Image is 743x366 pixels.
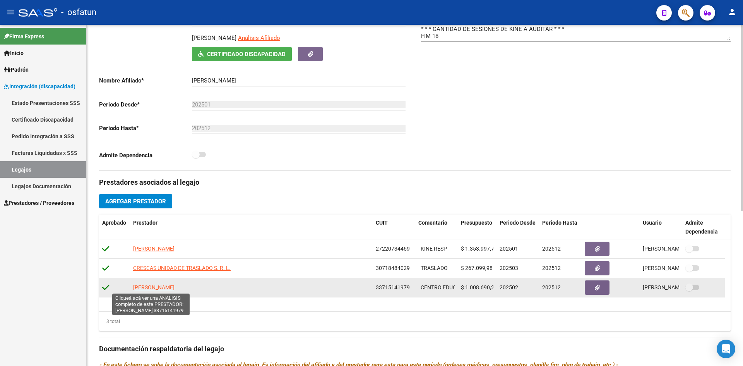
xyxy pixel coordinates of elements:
[105,198,166,205] span: Agregar Prestador
[133,284,175,290] span: [PERSON_NAME]
[4,49,24,57] span: Inicio
[461,265,493,271] span: $ 267.099,98
[415,215,458,240] datatable-header-cell: Comentario
[461,246,497,252] span: $ 1.353.997,70
[643,220,662,226] span: Usuario
[6,7,15,17] mat-icon: menu
[376,220,388,226] span: CUIT
[542,265,561,271] span: 202512
[376,284,410,290] span: 33715141979
[500,284,518,290] span: 202502
[99,100,192,109] p: Periodo Desde
[418,220,447,226] span: Comentario
[102,220,126,226] span: Aprobado
[496,215,539,240] datatable-header-cell: Periodo Desde
[500,220,536,226] span: Periodo Desde
[133,246,175,252] span: [PERSON_NAME]
[4,82,75,91] span: Integración (discapacidad)
[500,265,518,271] span: 202503
[99,344,731,354] h3: Documentación respaldatoria del legajo
[461,284,497,290] span: $ 1.008.690,22
[640,215,682,240] datatable-header-cell: Usuario
[99,215,130,240] datatable-header-cell: Aprobado
[376,265,410,271] span: 30718484029
[421,265,448,271] span: TRASLADO
[682,215,725,240] datatable-header-cell: Admite Dependencia
[461,220,492,226] span: Presupuesto
[4,65,29,74] span: Padrón
[542,284,561,290] span: 202512
[99,317,120,326] div: 3 total
[207,51,286,58] span: Certificado Discapacidad
[542,220,577,226] span: Periodo Hasta
[238,34,280,41] span: Análisis Afiliado
[421,284,493,290] span: CENTRO EDUC TERAPEUTICO
[373,215,415,240] datatable-header-cell: CUIT
[4,199,74,207] span: Prestadores / Proveedores
[685,220,718,235] span: Admite Dependencia
[192,47,292,61] button: Certificado Discapacidad
[99,177,731,188] h3: Prestadores asociados al legajo
[130,215,373,240] datatable-header-cell: Prestador
[99,151,192,160] p: Admite Dependencia
[192,34,236,42] p: [PERSON_NAME]
[99,194,172,208] button: Agregar Prestador
[539,215,582,240] datatable-header-cell: Periodo Hasta
[717,340,735,358] div: Open Intercom Messenger
[61,4,96,21] span: - osfatun
[4,32,44,41] span: Firma Express
[133,220,158,226] span: Prestador
[421,246,447,252] span: KINE RESP
[458,215,496,240] datatable-header-cell: Presupuesto
[500,246,518,252] span: 202501
[99,124,192,132] p: Periodo Hasta
[542,246,561,252] span: 202512
[133,265,231,271] span: CRESCAS UNIDAD DE TRASLADO S. R. L.
[728,7,737,17] mat-icon: person
[376,246,410,252] span: 27220734469
[99,76,192,85] p: Nombre Afiliado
